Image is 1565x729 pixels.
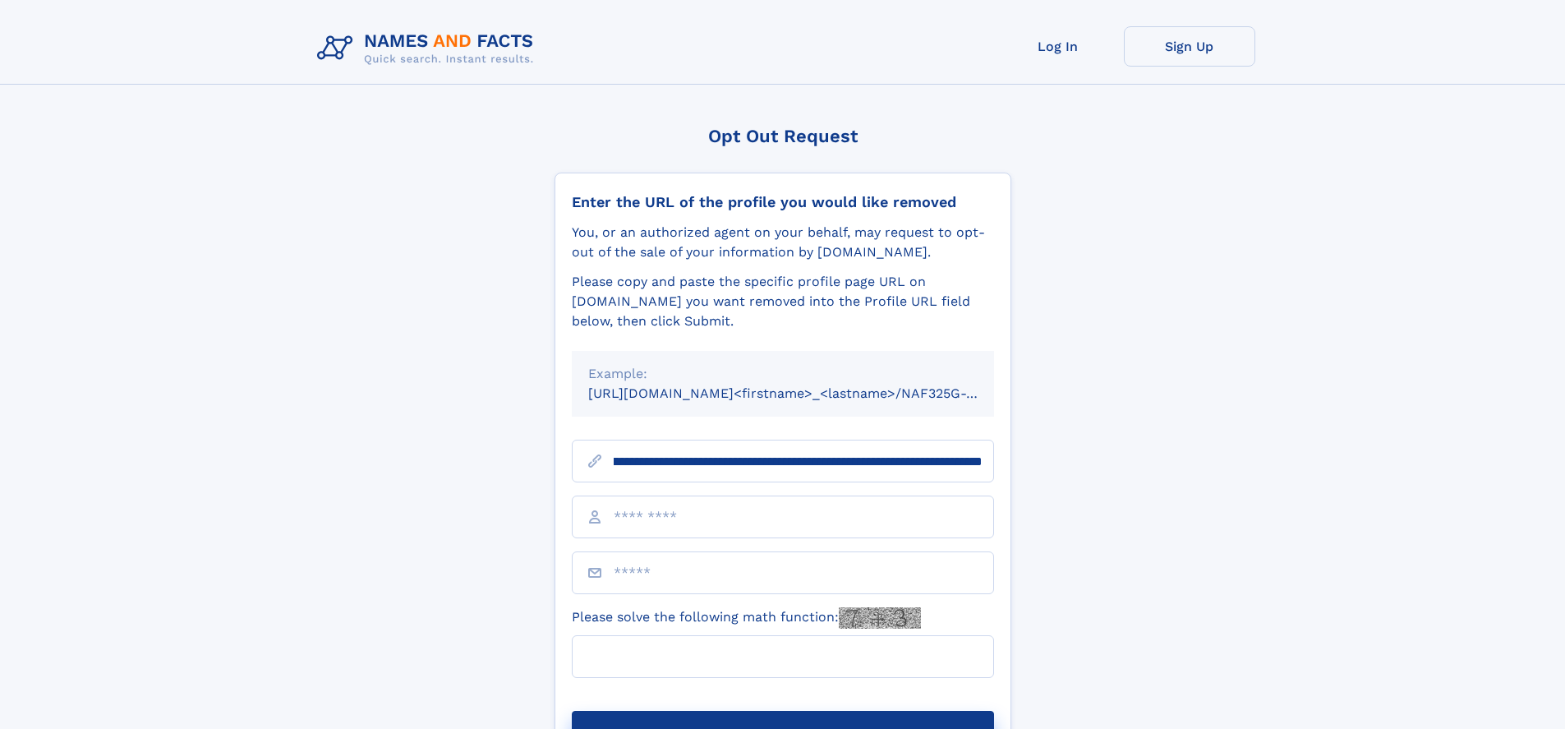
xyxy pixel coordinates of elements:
[992,26,1124,67] a: Log In
[588,385,1025,401] small: [URL][DOMAIN_NAME]<firstname>_<lastname>/NAF325G-xxxxxxxx
[555,126,1011,146] div: Opt Out Request
[572,272,994,331] div: Please copy and paste the specific profile page URL on [DOMAIN_NAME] you want removed into the Pr...
[311,26,547,71] img: Logo Names and Facts
[572,607,921,629] label: Please solve the following math function:
[1124,26,1255,67] a: Sign Up
[588,364,978,384] div: Example:
[572,223,994,262] div: You, or an authorized agent on your behalf, may request to opt-out of the sale of your informatio...
[572,193,994,211] div: Enter the URL of the profile you would like removed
